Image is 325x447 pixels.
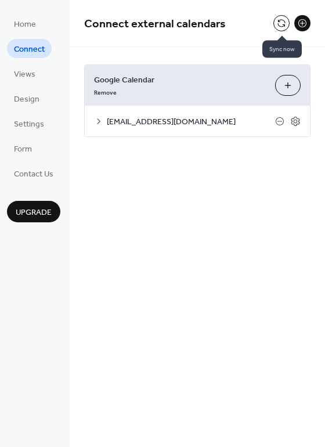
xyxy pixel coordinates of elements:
span: Form [14,143,32,156]
span: Connect external calendars [84,13,226,35]
span: Google Calendar [94,74,266,86]
a: Form [7,139,39,158]
span: [EMAIL_ADDRESS][DOMAIN_NAME] [107,116,275,128]
a: Settings [7,114,51,133]
a: Views [7,64,42,83]
span: Views [14,69,35,81]
a: Home [7,14,43,33]
button: Upgrade [7,201,60,222]
span: Contact Us [14,168,53,181]
a: Design [7,89,46,108]
span: Remove [94,89,117,97]
span: Design [14,93,39,106]
span: Home [14,19,36,31]
a: Contact Us [7,164,60,183]
span: Connect [14,44,45,56]
span: Settings [14,118,44,131]
span: Upgrade [16,207,52,219]
span: Sync now [262,41,302,58]
a: Connect [7,39,52,58]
